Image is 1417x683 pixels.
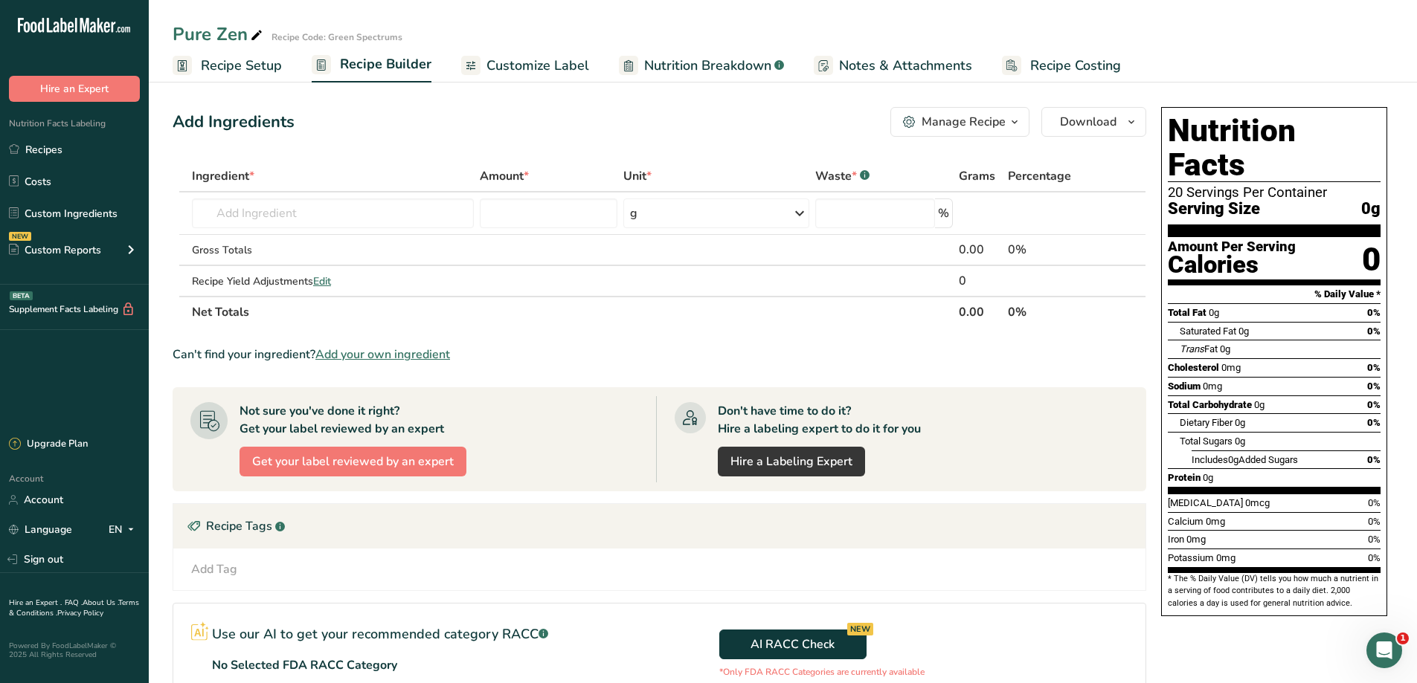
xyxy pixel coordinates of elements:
[959,167,995,185] span: Grams
[1362,240,1381,279] div: 0
[1368,552,1381,563] span: 0%
[109,521,140,539] div: EN
[1203,381,1222,392] span: 0mg
[1367,454,1381,465] span: 0%
[315,346,450,363] span: Add your own ingredient
[173,21,266,48] div: Pure Zen
[1180,343,1218,355] span: Fat
[644,56,771,76] span: Nutrition Breakdown
[815,167,870,185] div: Waste
[1367,399,1381,410] span: 0%
[1168,285,1381,303] section: % Daily Value *
[1368,516,1381,527] span: 0%
[9,598,139,618] a: Terms & Conditions .
[9,641,140,659] div: Powered By FoodLabelMaker © 2025 All Rights Reserved
[1168,399,1252,410] span: Total Carbohydrate
[1180,417,1233,428] span: Dietary Fiber
[1220,343,1230,355] span: 0g
[1008,241,1099,259] div: 0%
[1186,534,1206,545] span: 0mg
[1209,307,1219,318] span: 0g
[1005,296,1102,327] th: 0%
[922,113,1006,131] div: Manage Recipe
[1203,472,1213,483] span: 0g
[1216,552,1236,563] span: 0mg
[839,56,972,76] span: Notes & Attachments
[9,598,62,608] a: Hire an Expert .
[1168,534,1184,545] span: Iron
[1002,49,1121,82] a: Recipe Costing
[1168,381,1201,392] span: Sodium
[1235,436,1245,447] span: 0g
[312,48,431,83] a: Recipe Builder
[9,232,31,241] div: NEW
[201,56,282,76] span: Recipe Setup
[480,167,529,185] span: Amount
[1221,362,1241,373] span: 0mg
[847,623,873,635] div: NEW
[1235,417,1245,428] span: 0g
[1008,167,1071,185] span: Percentage
[340,54,431,74] span: Recipe Builder
[1168,307,1206,318] span: Total Fat
[461,49,589,82] a: Customize Label
[192,242,474,258] div: Gross Totals
[1168,516,1204,527] span: Calcium
[751,635,835,653] span: AI RACC Check
[1368,534,1381,545] span: 0%
[1366,632,1402,668] iframe: Intercom live chat
[191,560,237,578] div: Add Tag
[173,504,1146,548] div: Recipe Tags
[1168,497,1243,508] span: [MEDICAL_DATA]
[1180,343,1204,355] i: Trans
[240,402,444,438] div: Not sure you've done it right? Get your label reviewed by an expert
[1168,240,1296,254] div: Amount Per Serving
[1168,362,1219,373] span: Cholesterol
[173,346,1146,363] div: Can't find your ingredient?
[1254,399,1265,410] span: 0g
[240,447,466,476] button: Get your label reviewed by an expert
[9,437,88,452] div: Upgrade Plan
[192,198,474,228] input: Add Ingredient
[814,49,972,82] a: Notes & Attachments
[1180,326,1236,337] span: Saturated Fat
[1367,362,1381,373] span: 0%
[57,608,103,618] a: Privacy Policy
[1361,200,1381,219] span: 0g
[719,665,925,679] p: *Only FDA RACC Categories are currently available
[630,204,637,222] div: g
[1367,326,1381,337] span: 0%
[192,167,254,185] span: Ingredient
[10,291,33,300] div: BETA
[313,274,331,288] span: Edit
[959,241,1001,259] div: 0.00
[1192,454,1298,465] span: Includes Added Sugars
[718,402,921,438] div: Don't have time to do it? Hire a labeling expert to do it for you
[890,107,1029,137] button: Manage Recipe
[1367,307,1381,318] span: 0%
[1030,56,1121,76] span: Recipe Costing
[1168,185,1381,200] div: 20 Servings Per Container
[1238,326,1249,337] span: 0g
[719,629,867,659] button: AI RACC Check NEW
[486,56,589,76] span: Customize Label
[9,76,140,102] button: Hire an Expert
[1041,107,1146,137] button: Download
[1168,254,1296,276] div: Calories
[189,296,956,327] th: Net Totals
[623,167,652,185] span: Unit
[956,296,1004,327] th: 0.00
[1060,113,1116,131] span: Download
[1245,497,1270,508] span: 0mcg
[192,273,474,289] div: Recipe Yield Adjustments
[212,624,548,644] p: Use our AI to get your recommended category RACC
[1180,436,1233,447] span: Total Sugars
[1168,552,1214,563] span: Potassium
[1397,632,1409,644] span: 1
[718,447,865,476] a: Hire a Labeling Expert
[1168,472,1201,483] span: Protein
[1367,381,1381,392] span: 0%
[212,656,397,674] p: No Selected FDA RACC Category
[1206,516,1225,527] span: 0mg
[1228,454,1238,465] span: 0g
